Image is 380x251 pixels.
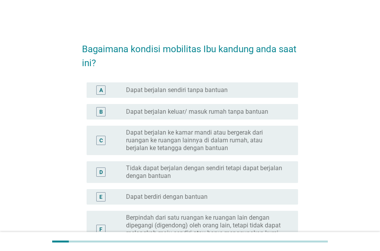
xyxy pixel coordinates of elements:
label: Dapat berjalan keluar/ masuk rumah tanpa bantuan [126,108,268,116]
label: Berpindah dari satu ruangan ke ruangan lain dengan dipegangi (digendong) oleh orang lain, tetapi ... [126,214,286,245]
h2: Bagaimana kondisi mobilitas Ibu kandung anda saat ini? [82,34,298,70]
div: D [99,168,103,176]
div: F [99,225,102,233]
label: Tidak dapat berjalan dengan sendiri tetapi dapat berjalan dengan bantuan [126,164,286,180]
div: B [99,108,103,116]
label: Dapat berdiri dengan bantuan [126,193,208,201]
label: Dapat berjalan ke kamar mandi atau bergerak dari ruangan ke ruangan lainnya di dalam rumah, atau ... [126,129,286,152]
div: A [99,86,103,94]
div: C [99,136,103,144]
div: E [99,193,102,201]
label: Dapat berjalan sendiri tanpa bantuan [126,86,228,94]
